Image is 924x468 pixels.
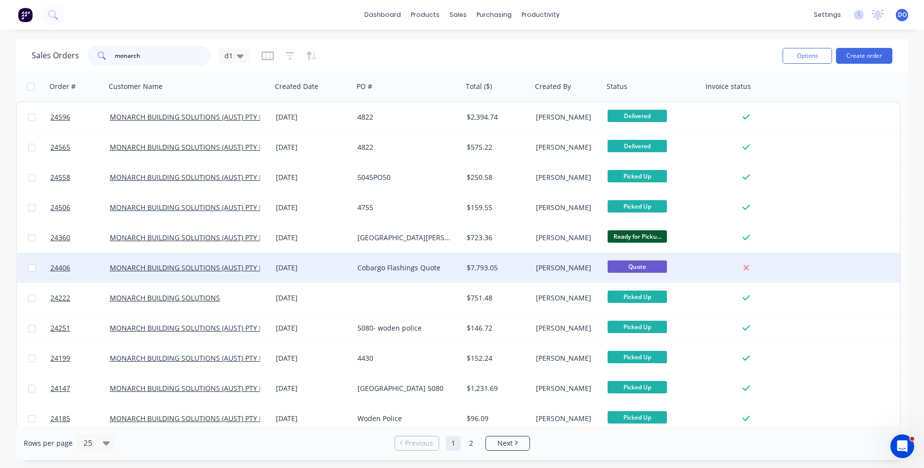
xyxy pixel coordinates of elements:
span: Ready for Picku... [608,230,667,243]
div: [DATE] [276,383,350,393]
div: $152.24 [467,353,525,363]
div: 5080- woden police [357,323,454,333]
div: $1,231.69 [467,383,525,393]
span: Rows per page [24,438,73,448]
div: [DATE] [276,353,350,363]
div: Customer Name [109,82,163,91]
span: Picked Up [608,291,667,303]
span: 24147 [50,383,70,393]
div: 4822 [357,112,454,122]
div: [PERSON_NAME] [536,203,597,213]
div: Woden Police [357,414,454,424]
div: 4430 [357,353,454,363]
span: Previous [405,438,433,448]
img: Factory [18,7,33,22]
a: 24147 [50,374,110,403]
div: [PERSON_NAME] [536,383,597,393]
a: MONARCH BUILDING SOLUTIONS (AUST) PTY LTD [110,323,271,333]
div: [DATE] [276,112,350,122]
a: MONARCH BUILDING SOLUTIONS (AUST) PTY LTD [110,112,271,122]
div: Status [607,82,627,91]
div: [DATE] [276,233,350,243]
a: Page 1 is your current page [446,436,461,451]
input: Search... [115,46,211,66]
div: sales [444,7,472,22]
a: 24199 [50,343,110,373]
span: 24185 [50,414,70,424]
span: Picked Up [608,321,667,333]
a: Previous page [395,438,439,448]
a: MONARCH BUILDING SOLUTIONS (AUST) PTY LTD [110,263,271,272]
span: Delivered [608,140,667,152]
span: d1 [224,50,233,61]
div: $2,394.74 [467,112,525,122]
button: Options [783,48,832,64]
a: MONARCH BUILDING SOLUTIONS (AUST) PTY LTD [110,414,271,423]
a: MONARCH BUILDING SOLUTIONS (AUST) PTY LTD [110,203,271,212]
div: $751.48 [467,293,525,303]
a: 24251 [50,313,110,343]
a: 24565 [50,132,110,162]
a: dashboard [359,7,406,22]
a: Next page [486,438,529,448]
div: products [406,7,444,22]
div: [PERSON_NAME] [536,172,597,182]
div: $250.58 [467,172,525,182]
div: [DATE] [276,414,350,424]
a: 24360 [50,223,110,253]
div: [GEOGRAPHIC_DATA][PERSON_NAME] [357,233,454,243]
span: 24251 [50,323,70,333]
span: Picked Up [608,200,667,213]
div: Invoice status [705,82,751,91]
a: 24222 [50,283,110,313]
span: 24506 [50,203,70,213]
div: $575.22 [467,142,525,152]
div: [DATE] [276,263,350,273]
span: 24558 [50,172,70,182]
a: 24406 [50,253,110,283]
span: 24360 [50,233,70,243]
div: Created By [535,82,571,91]
span: Next [497,438,513,448]
div: purchasing [472,7,517,22]
div: [PERSON_NAME] [536,414,597,424]
div: [DATE] [276,172,350,182]
span: Picked Up [608,170,667,182]
div: [PERSON_NAME] [536,353,597,363]
button: Create order [836,48,892,64]
a: MONARCH BUILDING SOLUTIONS (AUST) PTY LTD [110,353,271,363]
span: Picked Up [608,381,667,393]
span: Quote [608,260,667,273]
div: Created Date [275,82,318,91]
span: 24199 [50,353,70,363]
div: productivity [517,7,565,22]
ul: Pagination [391,436,534,451]
div: Total ($) [466,82,492,91]
div: [DATE] [276,293,350,303]
span: Picked Up [608,351,667,363]
div: [DATE] [276,142,350,152]
span: Picked Up [608,411,667,424]
div: Cobargo Flashings Quote [357,263,454,273]
span: 24565 [50,142,70,152]
div: Order # [49,82,76,91]
div: [PERSON_NAME] [536,142,597,152]
div: $159.55 [467,203,525,213]
div: PO # [356,82,372,91]
div: 4755 [357,203,454,213]
div: [DATE] [276,203,350,213]
a: 24185 [50,404,110,433]
a: MONARCH BUILDING SOLUTIONS [110,293,220,302]
span: DO [898,10,907,19]
div: $96.09 [467,414,525,424]
a: MONARCH BUILDING SOLUTIONS (AUST) PTY LTD [110,172,271,182]
a: MONARCH BUILDING SOLUTIONS (AUST) PTY LTD [110,233,271,242]
div: [PERSON_NAME] [536,263,597,273]
span: 24596 [50,112,70,122]
h1: Sales Orders [32,51,79,60]
div: 4822 [357,142,454,152]
iframe: Intercom live chat [890,434,914,458]
a: MONARCH BUILDING SOLUTIONS (AUST) PTY LTD [110,383,271,393]
a: 24506 [50,193,110,222]
div: [PERSON_NAME] [536,293,597,303]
